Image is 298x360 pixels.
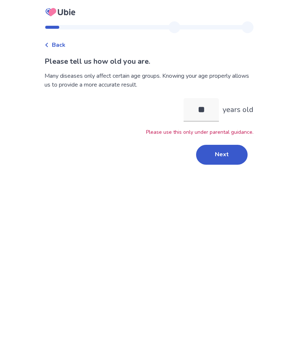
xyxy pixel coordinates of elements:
p: Please use this only under parental guidance. [45,128,253,136]
span: Back [52,41,65,49]
p: Please tell us how old you are. [45,56,253,67]
button: Next [196,145,248,165]
div: Many diseases only affect certain age groups. Knowing your age properly allows us to provide a mo... [45,71,253,89]
input: years old [184,98,219,122]
p: years old [223,104,253,115]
